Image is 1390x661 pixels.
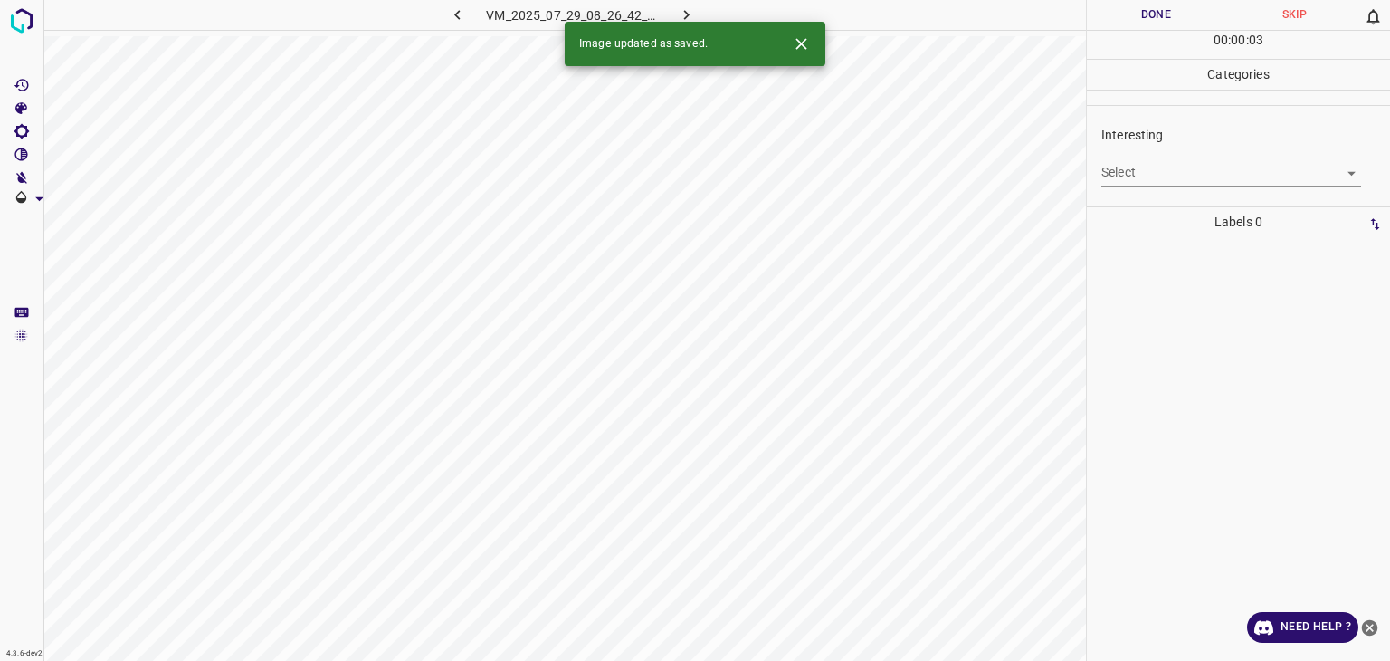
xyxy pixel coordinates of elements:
[2,647,47,661] div: 4.3.6-dev2
[1249,31,1263,50] p: 03
[1358,612,1381,643] button: close-help
[785,27,818,61] button: Close
[1214,31,1263,59] div: : :
[1092,207,1385,237] p: Labels 0
[1087,60,1390,90] p: Categories
[579,36,708,53] span: Image updated as saved.
[1214,31,1228,50] p: 00
[1231,31,1245,50] p: 00
[5,5,38,37] img: logo
[1101,126,1390,145] p: Interesting
[486,5,657,30] h6: VM_2025_07_29_08_26_42_282_12.gif
[1247,612,1358,643] a: Need Help ?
